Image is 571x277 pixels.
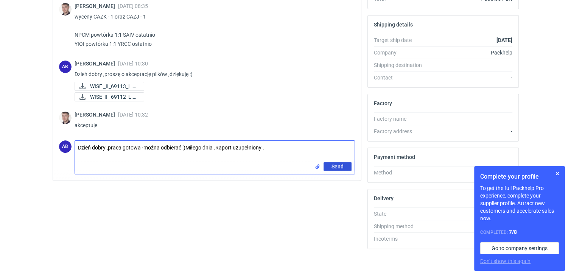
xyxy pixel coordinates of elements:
span: Send [331,164,344,169]
h1: Complete your profile [480,172,559,181]
div: Incoterms [374,235,429,243]
h2: Delivery [374,195,394,201]
button: Don’t show this again [480,257,531,265]
textarea: Dzień dobry ,praca gotowa -można odbierać :)Miłego dnia .Raport uzupełniony . [75,141,355,162]
div: Target ship date [374,36,429,44]
div: - [429,74,512,81]
div: State [374,210,429,218]
img: Maciej Sikora [59,3,72,16]
span: [DATE] 10:30 [118,61,148,67]
span: [PERSON_NAME] [75,61,118,67]
img: Maciej Sikora [59,112,72,124]
p: wyceny CAZK - 1 oraz CAZJ - 1 NPCM powtórka 1:1 SAIV ostatnio YIOI powtórka 1:1 YRCC ostatnio [75,12,349,48]
div: - [429,169,512,176]
a: WISE_II_ 69112_L.pdf [75,92,144,101]
div: - [429,235,512,243]
span: [PERSON_NAME] [75,3,118,9]
a: Go to company settings [480,242,559,254]
strong: [DATE] [496,37,512,43]
span: WISE_II_ 69112_L.pdf [90,93,138,101]
div: Pickup [429,223,512,230]
p: Dzień dobry ,proszę o akceptację plików ,dziękuję :) [75,70,349,79]
div: Packhelp [429,49,512,56]
div: Company [374,49,429,56]
a: WISE _II_69113_L.pdf [75,82,144,91]
span: [DATE] 08:35 [118,3,148,9]
div: Completed: [480,228,559,236]
div: Factory name [374,115,429,123]
strong: 7 / 8 [509,229,517,235]
div: Agnieszka Biniarz [59,140,72,153]
figcaption: AB [59,140,72,153]
div: Contact [374,74,429,81]
p: akceptuje [75,121,349,130]
span: [DATE] 10:32 [118,112,148,118]
div: - [429,115,512,123]
span: [PERSON_NAME] [75,112,118,118]
div: Shipping method [374,223,429,230]
p: To get the full Packhelp Pro experience, complete your supplier profile. Attract new customers an... [480,184,559,222]
div: Agnieszka Biniarz [59,61,72,73]
div: Shipping destination [374,61,429,69]
h2: Payment method [374,154,415,160]
div: Method [374,169,429,176]
h2: Shipping details [374,22,413,28]
h2: Factory [374,100,392,106]
figcaption: AB [59,61,72,73]
span: WISE _II_69113_L.pdf [90,82,138,90]
div: Factory address [374,128,429,135]
button: Send [324,162,352,171]
button: Skip for now [553,169,562,178]
div: - [429,128,512,135]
